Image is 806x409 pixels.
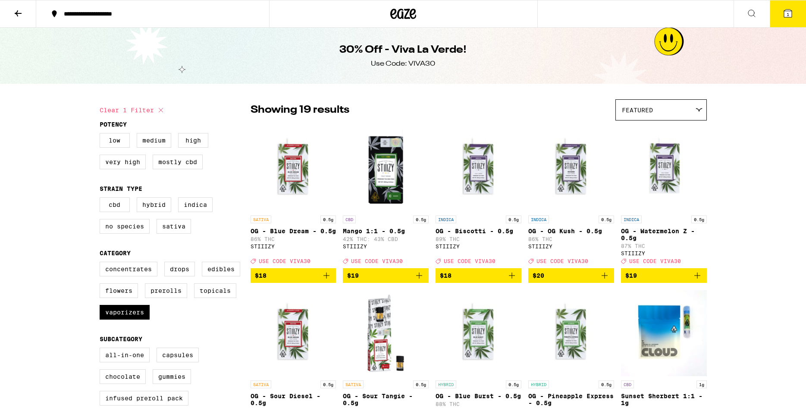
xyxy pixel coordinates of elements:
[100,336,142,342] legend: Subcategory
[164,262,195,276] label: Drops
[251,125,336,211] img: STIIIZY - OG - Blue Dream - 0.5g
[436,216,456,223] p: INDICA
[194,283,236,298] label: Topicals
[621,250,707,256] div: STIIIZY
[251,244,336,249] div: STIIIZY
[251,103,349,117] p: Showing 19 results
[621,216,642,223] p: INDICA
[100,197,130,212] label: CBD
[100,99,166,121] button: Clear 1 filter
[343,244,429,249] div: STIIIZY
[178,197,213,212] label: Indica
[343,125,429,211] img: STIIIZY - Mango 1:1 - 0.5g
[436,244,521,249] div: STIIIZY
[320,216,336,223] p: 0.5g
[343,216,356,223] p: CBD
[100,283,138,298] label: Flowers
[100,121,127,128] legend: Potency
[343,380,364,388] p: SATIVA
[599,216,614,223] p: 0.5g
[100,185,142,192] legend: Strain Type
[100,133,130,148] label: Low
[436,380,456,388] p: HYBRID
[436,228,521,235] p: OG - Biscotti - 0.5g
[528,125,614,211] img: STIIIZY - OG - OG Kush - 0.5g
[100,305,150,320] label: Vaporizers
[506,380,521,388] p: 0.5g
[251,125,336,268] a: Open page for OG - Blue Dream - 0.5g from STIIIZY
[691,216,707,223] p: 0.5g
[100,155,146,169] label: Very High
[251,228,336,235] p: OG - Blue Dream - 0.5g
[625,272,637,279] span: $19
[436,393,521,399] p: OG - Blue Burst - 0.5g
[157,348,199,362] label: Capsules
[343,268,429,283] button: Add to bag
[251,393,336,406] p: OG - Sour Diesel - 0.5g
[436,401,521,407] p: 88% THC
[251,380,271,388] p: SATIVA
[528,228,614,235] p: OG - OG Kush - 0.5g
[528,125,614,268] a: Open page for OG - OG Kush - 0.5g from STIIIZY
[178,133,208,148] label: High
[621,268,707,283] button: Add to bag
[696,380,707,388] p: 1g
[413,216,429,223] p: 0.5g
[153,155,203,169] label: Mostly CBD
[440,272,452,279] span: $18
[436,125,521,211] img: STIIIZY - OG - Biscotti - 0.5g
[343,125,429,268] a: Open page for Mango 1:1 - 0.5g from STIIIZY
[137,133,171,148] label: Medium
[621,243,707,249] p: 87% THC
[339,43,467,57] h1: 30% Off - Viva La Verde!
[436,236,521,242] p: 89% THC
[621,290,707,376] img: Cloud - Sunset Sherbert 1:1 - 1g
[528,393,614,406] p: OG - Pineapple Express - 0.5g
[251,268,336,283] button: Add to bag
[436,268,521,283] button: Add to bag
[528,268,614,283] button: Add to bag
[100,369,146,384] label: Chocolate
[528,290,614,376] img: STIIIZY - OG - Pineapple Express - 0.5g
[536,258,588,264] span: USE CODE VIVA30
[251,236,336,242] p: 86% THC
[137,197,171,212] label: Hybrid
[506,216,521,223] p: 0.5g
[202,262,240,276] label: Edibles
[621,125,707,268] a: Open page for OG - Watermelon Z - 0.5g from STIIIZY
[157,219,191,234] label: Sativa
[343,393,429,406] p: OG - Sour Tangie - 0.5g
[533,272,544,279] span: $20
[621,393,707,406] p: Sunset Sherbert 1:1 - 1g
[343,228,429,235] p: Mango 1:1 - 0.5g
[787,12,789,17] span: 1
[343,290,429,376] img: STIIIZY - OG - Sour Tangie - 0.5g
[251,216,271,223] p: SATIVA
[528,236,614,242] p: 86% THC
[343,236,429,242] p: 42% THC: 43% CBD
[528,216,549,223] p: INDICA
[528,380,549,388] p: HYBRID
[436,125,521,268] a: Open page for OG - Biscotti - 0.5g from STIIIZY
[100,348,150,362] label: All-In-One
[100,250,131,257] legend: Category
[347,272,359,279] span: $19
[599,380,614,388] p: 0.5g
[371,59,435,69] div: Use Code: VIVA30
[621,228,707,241] p: OG - Watermelon Z - 0.5g
[100,219,150,234] label: No Species
[770,0,806,27] button: 1
[320,380,336,388] p: 0.5g
[436,290,521,376] img: STIIIZY - OG - Blue Burst - 0.5g
[351,258,403,264] span: USE CODE VIVA30
[621,380,634,388] p: CBD
[622,107,653,114] span: Featured
[153,369,191,384] label: Gummies
[528,244,614,249] div: STIIIZY
[259,258,310,264] span: USE CODE VIVA30
[145,283,187,298] label: Prerolls
[100,391,188,406] label: Infused Preroll Pack
[444,258,496,264] span: USE CODE VIVA30
[100,262,157,276] label: Concentrates
[413,380,429,388] p: 0.5g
